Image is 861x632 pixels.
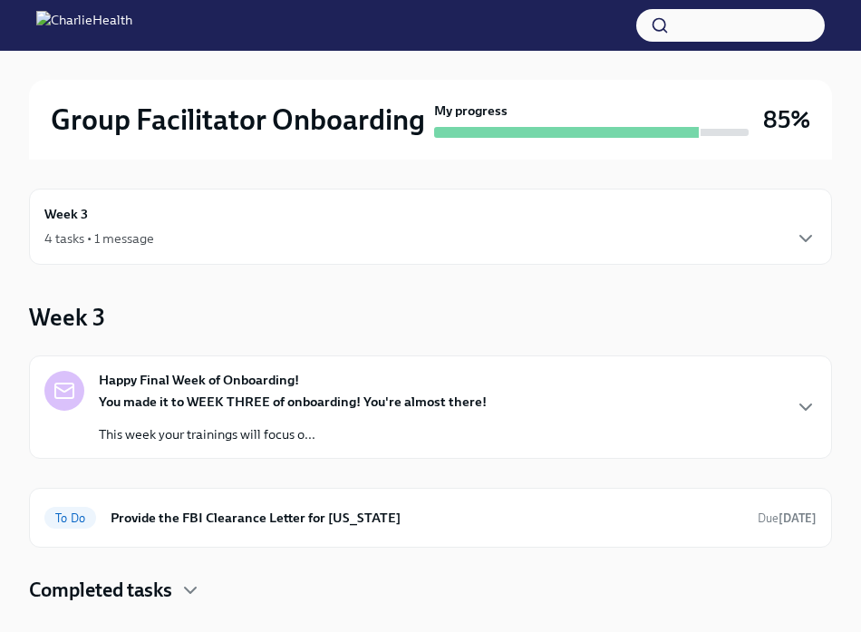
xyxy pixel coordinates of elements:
[36,11,132,40] img: CharlieHealth
[758,511,817,525] span: Due
[99,394,487,410] strong: You made it to WEEK THREE of onboarding! You're almost there!
[44,229,154,248] div: 4 tasks • 1 message
[758,510,817,527] span: October 14th, 2025 10:00
[29,577,172,604] h4: Completed tasks
[763,103,810,136] h3: 85%
[29,301,105,334] h3: Week 3
[99,371,299,389] strong: Happy Final Week of Onboarding!
[44,204,88,224] h6: Week 3
[44,511,96,525] span: To Do
[44,503,817,532] a: To DoProvide the FBI Clearance Letter for [US_STATE]Due[DATE]
[779,511,817,525] strong: [DATE]
[51,102,425,138] h2: Group Facilitator Onboarding
[99,425,487,443] p: This week your trainings will focus o...
[434,102,508,120] strong: My progress
[111,508,743,528] h6: Provide the FBI Clearance Letter for [US_STATE]
[29,577,832,604] div: Completed tasks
